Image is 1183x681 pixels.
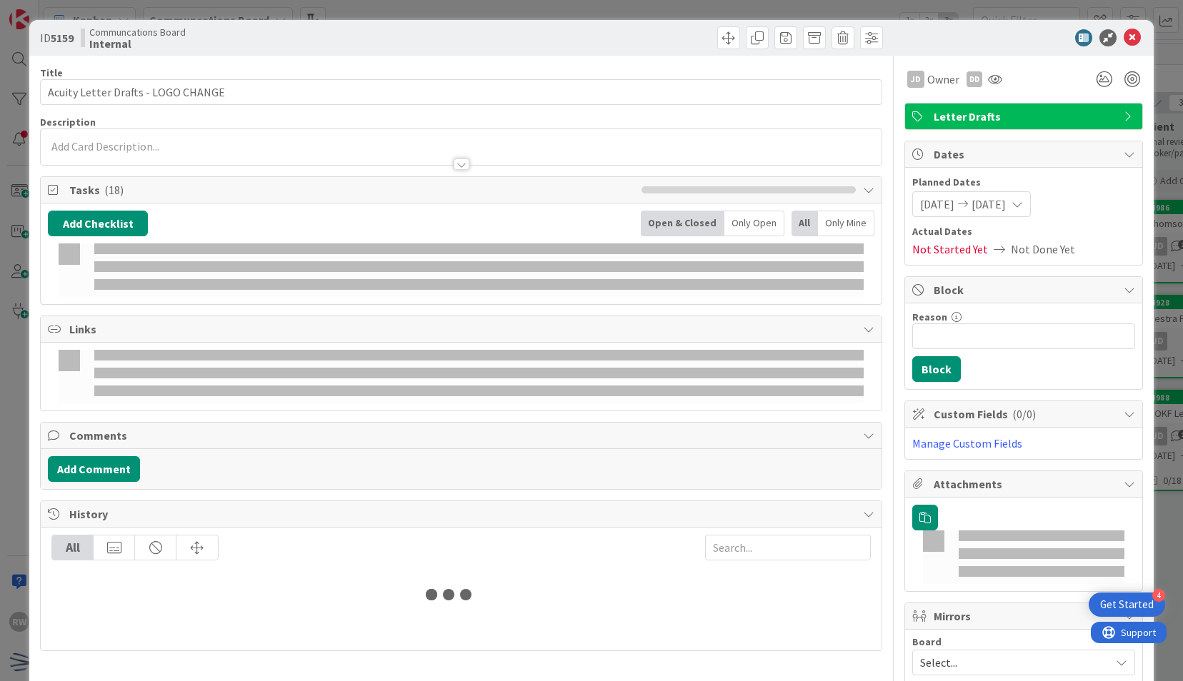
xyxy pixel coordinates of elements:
[1152,589,1165,602] div: 4
[920,652,1103,672] span: Select...
[912,637,942,647] span: Board
[69,427,855,444] span: Comments
[912,224,1135,239] span: Actual Dates
[907,71,924,88] div: JD
[52,535,94,560] div: All
[40,29,74,46] span: ID
[792,211,818,236] div: All
[912,356,961,382] button: Block
[1089,592,1165,617] div: Open Get Started checklist, remaining modules: 4
[104,183,124,197] span: ( 18 )
[818,211,874,236] div: Only Mine
[912,311,947,323] label: Reason
[641,211,724,236] div: Open & Closed
[705,535,871,560] input: Search...
[1100,597,1154,612] div: Get Started
[69,505,855,523] span: History
[89,26,186,38] span: Communcations Board
[48,211,148,236] button: Add Checklist
[934,405,1117,423] span: Custom Fields
[912,241,988,258] span: Not Started Yet
[972,196,1006,213] span: [DATE]
[920,196,954,213] span: [DATE]
[934,108,1117,125] span: Letter Drafts
[912,175,1135,190] span: Planned Dates
[48,456,140,482] button: Add Comment
[912,436,1022,450] a: Manage Custom Fields
[51,31,74,45] b: 5159
[1011,241,1075,258] span: Not Done Yet
[69,181,634,198] span: Tasks
[934,146,1117,163] span: Dates
[934,607,1117,625] span: Mirrors
[724,211,784,236] div: Only Open
[40,66,63,79] label: Title
[89,38,186,49] b: Internal
[927,71,959,88] span: Owner
[40,116,96,128] span: Description
[40,79,882,105] input: type card name here...
[934,281,1117,298] span: Block
[1012,407,1036,421] span: ( 0/0 )
[934,475,1117,493] span: Attachments
[30,2,65,19] span: Support
[69,321,855,338] span: Links
[967,71,982,87] div: DD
